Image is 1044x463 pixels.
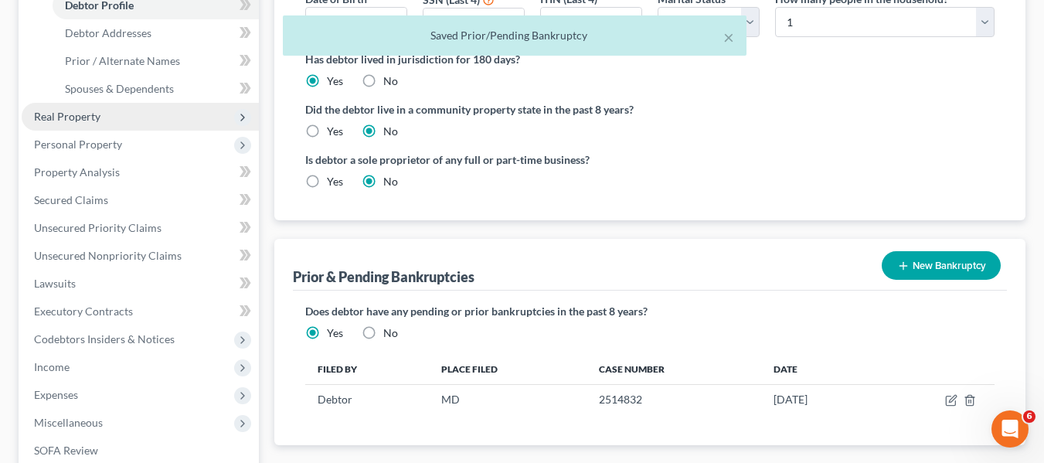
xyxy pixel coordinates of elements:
span: Unsecured Priority Claims [34,221,162,234]
button: New Bankruptcy [882,251,1001,280]
span: Personal Property [34,138,122,151]
span: Lawsuits [34,277,76,290]
span: Income [34,360,70,373]
input: XXXX [541,8,641,37]
div: Saved Prior/Pending Bankruptcy [295,28,734,43]
th: Place Filed [429,353,586,384]
a: Lawsuits [22,270,259,298]
span: Prior / Alternate Names [65,54,180,67]
span: Spouses & Dependents [65,82,174,95]
a: Secured Claims [22,186,259,214]
a: Property Analysis [22,158,259,186]
th: Case Number [587,353,761,384]
span: Property Analysis [34,165,120,179]
th: Filed By [305,353,430,384]
label: Yes [327,73,343,89]
label: No [383,73,398,89]
label: No [383,325,398,341]
td: Debtor [305,385,430,414]
span: 6 [1023,410,1035,423]
span: Secured Claims [34,193,108,206]
label: Is debtor a sole proprietor of any full or part-time business? [305,151,642,168]
label: Yes [327,325,343,341]
span: Unsecured Nonpriority Claims [34,249,182,262]
a: Executory Contracts [22,298,259,325]
div: Prior & Pending Bankruptcies [293,267,474,286]
label: Yes [327,124,343,139]
label: Does debtor have any pending or prior bankruptcies in the past 8 years? [305,303,995,319]
label: No [383,124,398,139]
span: SOFA Review [34,444,98,457]
iframe: Intercom live chat [991,410,1029,448]
label: Did the debtor live in a community property state in the past 8 years? [305,101,995,117]
span: Miscellaneous [34,416,103,429]
a: Unsecured Priority Claims [22,214,259,242]
td: MD [429,385,586,414]
button: × [723,28,734,46]
label: No [383,174,398,189]
label: Yes [327,174,343,189]
a: Unsecured Nonpriority Claims [22,242,259,270]
td: 2514832 [587,385,761,414]
a: Spouses & Dependents [53,75,259,103]
input: XXXX [423,9,524,38]
span: Codebtors Insiders & Notices [34,332,175,346]
td: [DATE] [761,385,875,414]
span: Expenses [34,388,78,401]
th: Date [761,353,875,384]
span: Real Property [34,110,100,123]
input: MM/DD/YYYY [335,8,406,37]
span: Executory Contracts [34,305,133,318]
